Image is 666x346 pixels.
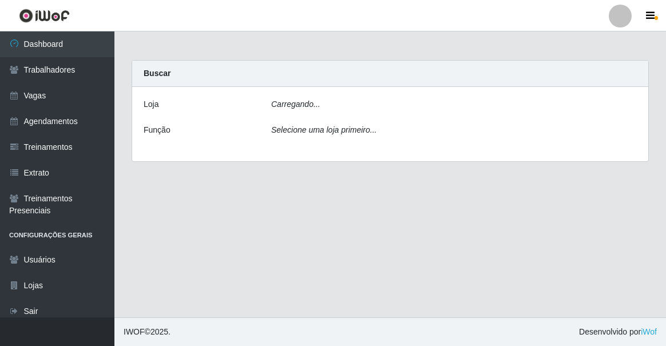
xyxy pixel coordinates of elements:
img: CoreUI Logo [19,9,70,23]
i: Carregando... [271,100,320,109]
span: IWOF [124,327,145,336]
span: Desenvolvido por [579,326,657,338]
label: Função [144,124,171,136]
strong: Buscar [144,69,171,78]
label: Loja [144,98,158,110]
span: © 2025 . [124,326,171,338]
i: Selecione uma loja primeiro... [271,125,376,134]
a: iWof [641,327,657,336]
